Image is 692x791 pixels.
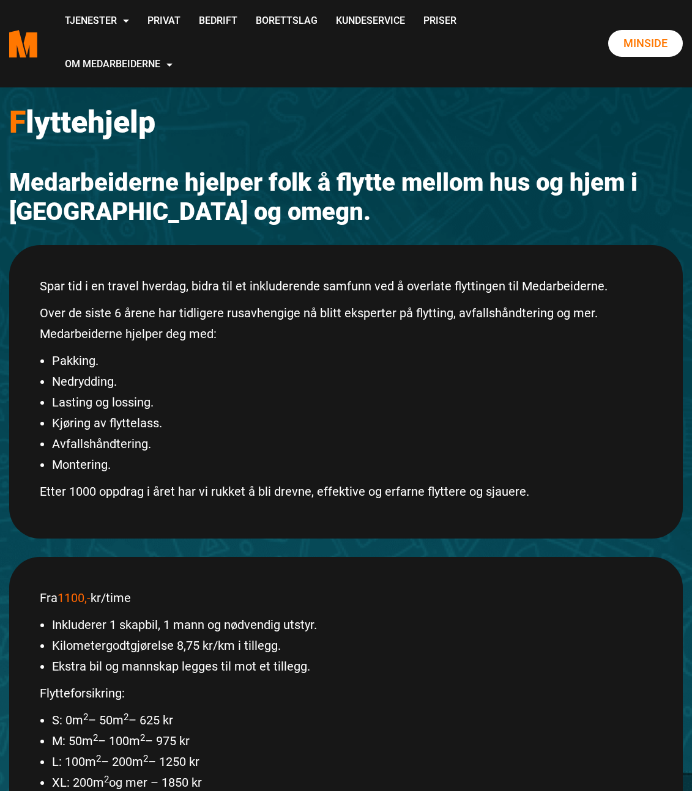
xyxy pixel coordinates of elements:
[96,753,101,764] sup: 2
[52,635,652,656] li: Kilometergodtgjørelse 8,75 kr/km i tillegg.
[143,753,148,764] sup: 2
[52,730,652,751] li: M: 50m – 100m – 975 kr
[52,751,652,772] li: L: 100m – 200m – 1250 kr
[140,732,145,743] sup: 2
[608,30,683,57] a: Minside
[93,732,98,743] sup: 2
[52,413,652,433] li: Kjøring av flyttelass.
[52,433,652,454] li: Avfallshåndtering.
[52,371,652,392] li: Nedrydding.
[9,21,37,67] a: Medarbeiderne start page
[52,350,652,371] li: Pakking.
[124,712,128,723] sup: 2
[58,590,91,605] span: 1100,-
[52,614,652,635] li: Inkluderer 1 skapbil, 1 mann og nødvendig utstyr.
[40,303,652,344] p: Over de siste 6 årene har tidligere rusavhengige nå blitt eksperter på flytting, avfallshåndterin...
[56,43,182,87] a: Om Medarbeiderne
[9,105,26,140] span: F
[52,454,652,475] li: Montering.
[104,774,109,785] sup: 2
[40,587,652,608] p: Fra kr/time
[83,712,88,723] sup: 2
[40,683,652,704] p: Flytteforsikring:
[52,710,652,730] li: S: 0m – 50m – 625 kr
[52,656,652,677] li: Ekstra bil og mannskap legges til mot et tillegg.
[40,481,652,502] p: Etter 1000 oppdrag i året har vi rukket å bli drevne, effektive og erfarne flyttere og sjauere.
[9,168,683,227] h2: Medarbeiderne hjelper folk å flytte mellom hus og hjem i [GEOGRAPHIC_DATA] og omegn.
[52,392,652,413] li: Lasting og lossing.
[9,104,683,141] h1: lyttehjelp
[40,276,652,296] p: Spar tid i en travel hverdag, bidra til et inkluderende samfunn ved å overlate flyttingen til Med...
